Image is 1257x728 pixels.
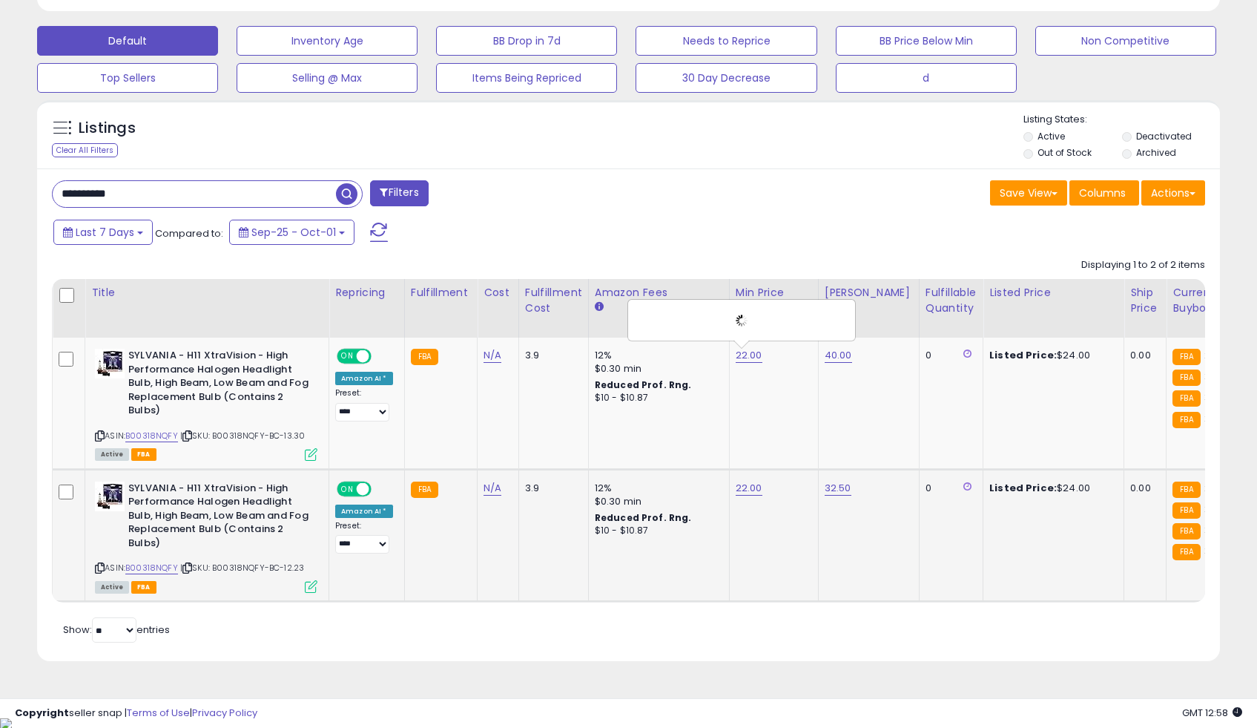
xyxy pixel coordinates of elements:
span: All listings currently available for purchase on Amazon [95,581,129,594]
div: Repricing [335,285,398,301]
p: Listing States: [1023,113,1220,127]
div: Fulfillable Quantity [926,285,977,316]
span: 25.27 [1204,390,1230,404]
span: FBA [131,581,156,594]
div: Amazon Fees [595,285,723,301]
span: | SKU: B00318NQFY-BC-12.23 [180,562,304,574]
span: OFF [369,482,393,495]
label: Active [1037,130,1065,142]
div: $24.00 [989,482,1112,495]
div: Clear All Filters [52,143,118,157]
span: Sep-25 - Oct-01 [251,225,336,240]
b: Reduced Prof. Rng. [595,511,692,524]
div: $0.30 min [595,495,718,508]
div: Preset: [335,388,393,422]
span: 23.4 [1204,481,1226,495]
label: Deactivated [1136,130,1192,142]
button: Top Sellers [37,63,218,93]
button: d [836,63,1017,93]
button: 30 Day Decrease [636,63,816,93]
a: B00318NQFY [125,562,178,574]
div: $10 - $10.87 [595,392,718,404]
div: 12% [595,482,718,495]
img: 41u18a8X8vL._SL40_.jpg [95,482,125,511]
span: FBA [131,448,156,461]
button: Needs to Reprice [636,26,816,56]
button: Filters [370,180,428,206]
span: 25.27 [1204,522,1230,537]
small: FBA [411,349,438,365]
span: OFF [369,350,393,363]
a: Terms of Use [127,706,190,720]
div: Fulfillment [411,285,471,301]
a: 22.00 [736,481,762,496]
span: 27.99 [1204,411,1230,425]
span: 2025-10-9 12:58 GMT [1182,706,1242,720]
div: Listed Price [989,285,1118,301]
a: Privacy Policy [192,706,257,720]
a: N/A [484,348,501,363]
div: 0.00 [1130,482,1155,495]
button: Selling @ Max [237,63,418,93]
button: Inventory Age [237,26,418,56]
span: ON [338,482,357,495]
button: Default [37,26,218,56]
div: Fulfillment Cost [525,285,582,316]
div: Cost [484,285,512,301]
button: Sep-25 - Oct-01 [229,220,354,245]
a: 22.00 [736,348,762,363]
div: $10 - $10.87 [595,525,718,537]
strong: Copyright [15,706,69,720]
small: FBA [1172,370,1200,386]
small: FBA [1172,412,1200,428]
b: Reduced Prof. Rng. [595,378,692,391]
span: 27.99 [1204,543,1230,557]
div: 12% [595,349,718,362]
span: 23.4 [1204,502,1226,516]
button: Actions [1141,180,1205,206]
div: Min Price [736,285,812,301]
b: Listed Price: [989,481,1057,495]
img: 41u18a8X8vL._SL40_.jpg [95,349,125,378]
span: Show: entries [63,623,170,637]
a: B00318NQFY [125,430,178,442]
div: 0 [926,349,971,362]
small: FBA [411,482,438,498]
small: FBA [1172,482,1200,498]
span: Last 7 Days [76,225,134,240]
span: Columns [1079,186,1126,200]
div: ASIN: [95,482,317,591]
small: FBA [1172,349,1200,365]
div: Displaying 1 to 2 of 2 items [1081,258,1205,272]
a: N/A [484,481,501,496]
div: 3.9 [525,349,577,362]
span: | SKU: B00318NQFY-BC-13.30 [180,430,305,442]
span: 23.4 [1204,348,1226,362]
b: Listed Price: [989,348,1057,362]
div: Amazon AI * [335,372,393,385]
h5: Listings [79,118,136,139]
div: $0.30 min [595,362,718,376]
div: 0 [926,482,971,495]
div: Current Buybox Price [1172,285,1249,316]
div: Preset: [335,521,393,554]
div: 0.00 [1130,349,1155,362]
div: Title [91,285,323,301]
button: Non Competitive [1035,26,1216,56]
label: Archived [1136,146,1176,159]
button: BB Price Below Min [836,26,1017,56]
span: All listings currently available for purchase on Amazon [95,448,129,461]
button: BB Drop in 7d [436,26,617,56]
b: SYLVANIA - H11 XtraVision - High Performance Halogen Headlight Bulb, High Beam, Low Beam and Fog ... [128,349,309,422]
div: Ship Price [1130,285,1160,316]
small: FBA [1172,502,1200,519]
button: Columns [1069,180,1139,206]
button: Last 7 Days [53,220,153,245]
span: ON [338,350,357,363]
a: 40.00 [825,348,852,363]
div: 3.9 [525,482,577,495]
div: $24.00 [989,349,1112,362]
div: [PERSON_NAME] [825,285,913,301]
small: FBA [1172,523,1200,540]
small: Amazon Fees. [595,301,604,314]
